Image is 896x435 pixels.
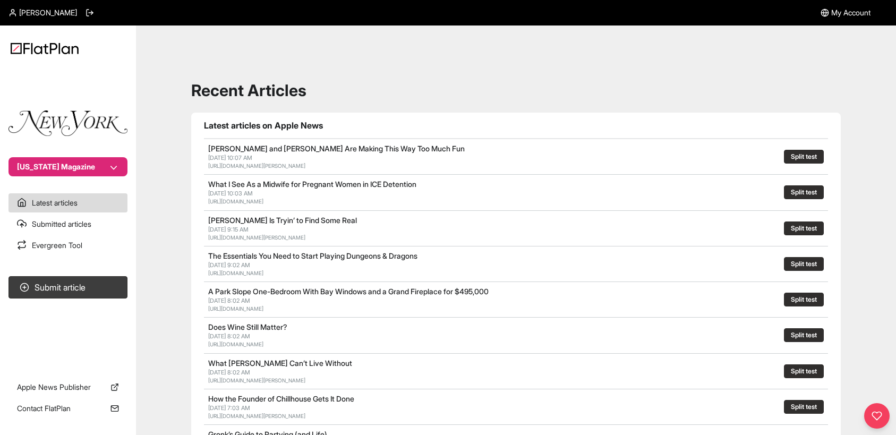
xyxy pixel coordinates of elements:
button: Split test [784,185,824,199]
button: Split test [784,400,824,414]
a: The Essentials You Need to Start Playing Dungeons & Dragons [208,251,417,260]
a: [URL][DOMAIN_NAME][PERSON_NAME] [208,413,305,419]
button: Split test [784,328,824,342]
a: Latest articles [8,193,127,212]
a: What I See As a Midwife for Pregnant Women in ICE Detention [208,180,416,189]
a: [URL][DOMAIN_NAME][PERSON_NAME] [208,163,305,169]
a: A Park Slope One-Bedroom With Bay Windows and a Grand Fireplace for $495,000 [208,287,489,296]
img: Logo [11,42,79,54]
button: Split test [784,293,824,306]
button: Split test [784,257,824,271]
a: [URL][DOMAIN_NAME] [208,270,263,276]
span: [DATE] 9:15 AM [208,226,249,233]
h1: Latest articles on Apple News [204,119,828,132]
a: Contact FlatPlan [8,399,127,418]
img: Publication Logo [8,110,127,136]
a: [PERSON_NAME] and [PERSON_NAME] Are Making This Way Too Much Fun [208,144,465,153]
a: How the Founder of Chillhouse Gets It Done [208,394,354,403]
h1: Recent Articles [191,81,841,100]
span: My Account [831,7,871,18]
a: Evergreen Tool [8,236,127,255]
a: Does Wine Still Matter? [208,322,287,331]
a: [URL][DOMAIN_NAME] [208,198,263,204]
span: [DATE] 10:03 AM [208,190,253,197]
a: [URL][DOMAIN_NAME][PERSON_NAME] [208,377,305,383]
span: [DATE] 9:02 AM [208,261,250,269]
button: Split test [784,150,824,164]
button: Split test [784,364,824,378]
a: [PERSON_NAME] Is Tryin’ to Find Some Real [208,216,357,225]
span: [DATE] 8:02 AM [208,369,250,376]
a: What [PERSON_NAME] Can’t Live Without [208,359,352,368]
a: Apple News Publisher [8,378,127,397]
span: [DATE] 8:02 AM [208,332,250,340]
a: [URL][DOMAIN_NAME] [208,341,263,347]
span: [DATE] 10:07 AM [208,154,252,161]
button: [US_STATE] Magazine [8,157,127,176]
a: [URL][DOMAIN_NAME][PERSON_NAME] [208,234,305,241]
a: [PERSON_NAME] [8,7,77,18]
button: Split test [784,221,824,235]
a: Submitted articles [8,215,127,234]
span: [DATE] 8:02 AM [208,297,250,304]
span: [PERSON_NAME] [19,7,77,18]
span: [DATE] 7:03 AM [208,404,250,412]
a: [URL][DOMAIN_NAME] [208,305,263,312]
button: Submit article [8,276,127,298]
